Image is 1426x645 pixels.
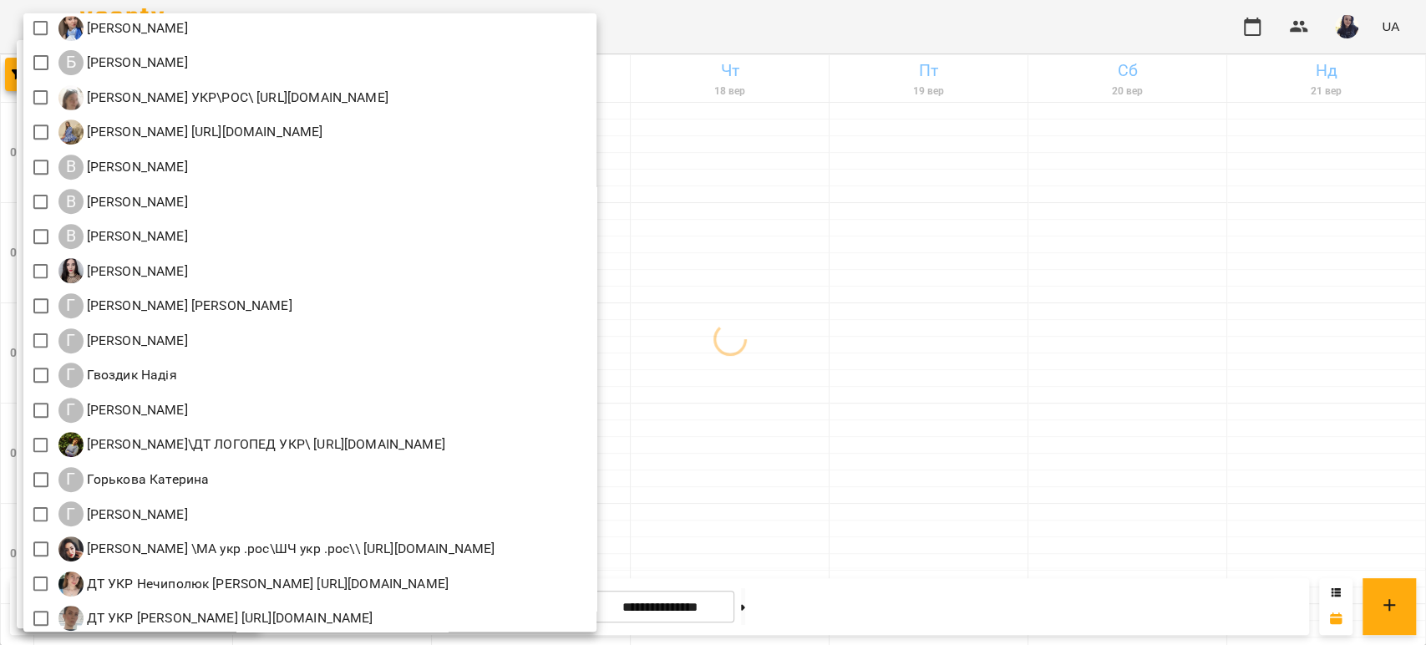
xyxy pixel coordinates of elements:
[84,192,188,212] p: [PERSON_NAME]
[58,189,188,214] a: В [PERSON_NAME]
[58,536,495,561] div: Гусак Олена Армаїсівна \МА укр .рос\ШЧ укр .рос\\ https://us06web.zoom.us/j/83079612343
[84,539,495,559] p: [PERSON_NAME] \МА укр .рос\ШЧ укр .рос\\ [URL][DOMAIN_NAME]
[84,470,210,490] p: Горькова Катерина
[58,606,373,631] div: ДТ УКР Колоша Катерина https://us06web.zoom.us/j/84976667317
[58,16,188,41] a: Б [PERSON_NAME]
[58,467,210,492] div: Горькова Катерина
[58,467,210,492] a: Г Горькова Катерина
[58,467,84,492] div: Г
[58,119,323,145] a: Б [PERSON_NAME] [URL][DOMAIN_NAME]
[58,328,188,353] div: Галушка Оксана
[84,331,188,351] p: [PERSON_NAME]
[58,155,188,180] a: В [PERSON_NAME]
[58,50,188,75] div: Бондарєва Валерія
[58,258,84,283] img: Г
[58,432,84,457] img: Г
[58,398,84,423] div: Г
[84,434,445,455] p: [PERSON_NAME]\ДТ ЛОГОПЕД УКР\ [URL][DOMAIN_NAME]
[58,224,188,249] div: Вікторія Котисько
[58,85,84,110] img: Б
[58,536,495,561] a: Г [PERSON_NAME] \МА укр .рос\ШЧ укр .рос\\ [URL][DOMAIN_NAME]
[58,293,84,318] div: Г
[58,119,323,145] div: Біволару Аліна https://us06web.zoom.us/j/83742518055
[58,293,292,318] a: Г [PERSON_NAME] [PERSON_NAME]
[84,574,449,594] p: ДТ УКР Нечиполюк [PERSON_NAME] [URL][DOMAIN_NAME]
[58,328,188,353] a: Г [PERSON_NAME]
[58,536,84,561] img: Г
[58,189,84,214] div: В
[58,363,84,388] div: Г
[84,226,188,246] p: [PERSON_NAME]
[58,50,188,75] a: Б [PERSON_NAME]
[58,258,188,283] a: Г [PERSON_NAME]
[58,155,188,180] div: Венюкова Єлизавета
[84,53,188,73] p: [PERSON_NAME]
[58,16,188,41] div: Бойчук Каріна
[58,189,188,214] div: Вовк Галина
[58,571,449,597] a: Д ДТ УКР Нечиполюк [PERSON_NAME] [URL][DOMAIN_NAME]
[84,365,177,385] p: Гвоздик Надія
[58,398,188,423] a: Г [PERSON_NAME]
[58,224,84,249] div: В
[58,606,373,631] a: Д ДТ УКР [PERSON_NAME] [URL][DOMAIN_NAME]
[84,157,188,177] p: [PERSON_NAME]
[84,400,188,420] p: [PERSON_NAME]
[84,296,292,316] p: [PERSON_NAME] [PERSON_NAME]
[58,119,84,145] img: Б
[58,16,84,41] img: Б
[58,571,449,597] div: ДТ УКР Нечиполюк Мирослава https://us06web.zoom.us/j/87978670003
[58,85,388,110] div: Бєлькова Анастасія ДТ ЛОГОПЕД УКР\РОС\ https://us06web.zoom.us/j/87943953043
[58,224,188,249] a: В [PERSON_NAME]
[84,608,373,628] p: ДТ УКР [PERSON_NAME] [URL][DOMAIN_NAME]
[58,363,177,388] a: Г Гвоздик Надія
[58,85,388,110] a: Б [PERSON_NAME] УКР\РОС\ [URL][DOMAIN_NAME]
[58,258,188,283] div: Габорак Галина
[84,88,388,108] p: [PERSON_NAME] УКР\РОС\ [URL][DOMAIN_NAME]
[84,18,188,38] p: [PERSON_NAME]
[58,432,445,457] a: Г [PERSON_NAME]\ДТ ЛОГОПЕД УКР\ [URL][DOMAIN_NAME]
[58,606,84,631] img: Д
[58,571,84,597] img: Д
[58,50,84,75] div: Б
[84,262,188,282] p: [PERSON_NAME]
[58,293,292,318] div: Гаврилевська Оксана
[58,155,84,180] div: В
[58,501,84,526] div: Г
[58,328,84,353] div: Г
[84,122,323,142] p: [PERSON_NAME] [URL][DOMAIN_NAME]
[58,501,188,526] a: Г [PERSON_NAME]
[58,501,188,526] div: Гудима Антон
[84,505,188,525] p: [PERSON_NAME]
